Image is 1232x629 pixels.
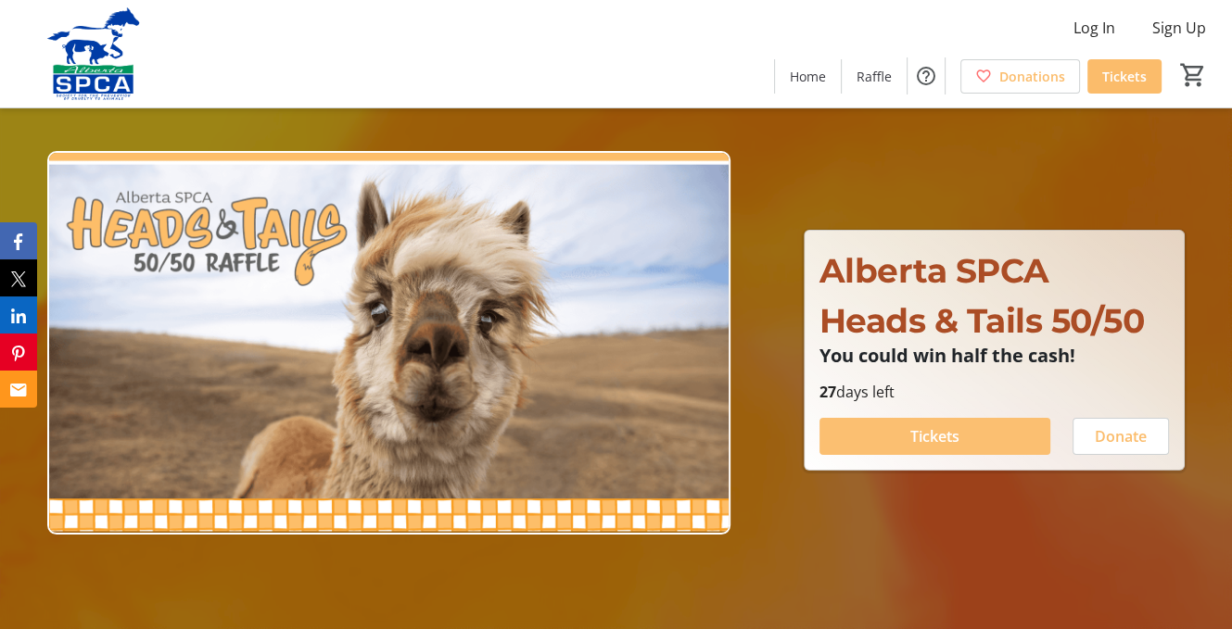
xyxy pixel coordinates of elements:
[1102,67,1147,86] span: Tickets
[790,67,826,86] span: Home
[1073,418,1169,455] button: Donate
[819,382,836,402] span: 27
[775,59,841,94] a: Home
[47,151,730,535] img: Campaign CTA Media Photo
[819,346,1169,366] p: You could win half the cash!
[1176,58,1210,92] button: Cart
[819,418,1050,455] button: Tickets
[908,57,945,94] button: Help
[1137,13,1221,43] button: Sign Up
[819,300,1145,341] span: Heads & Tails 50/50
[1152,17,1206,39] span: Sign Up
[819,381,1169,403] p: days left
[1059,13,1130,43] button: Log In
[842,59,907,94] a: Raffle
[910,425,959,447] span: Tickets
[1087,59,1162,94] a: Tickets
[857,67,892,86] span: Raffle
[999,67,1065,86] span: Donations
[11,7,176,100] img: Alberta SPCA's Logo
[960,59,1080,94] a: Donations
[1095,425,1147,447] span: Donate
[819,250,1049,291] span: Alberta SPCA
[1073,17,1115,39] span: Log In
